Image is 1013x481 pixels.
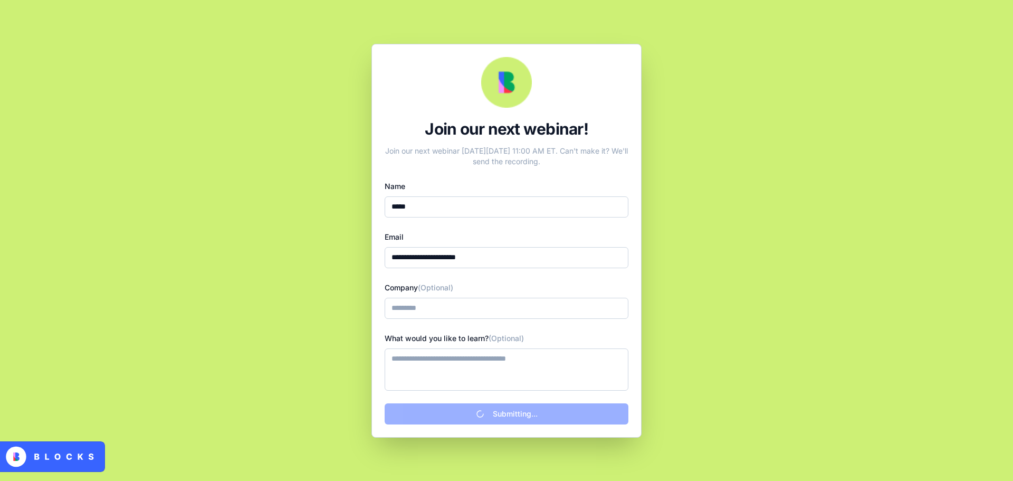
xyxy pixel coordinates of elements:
label: Email [385,232,404,241]
div: Join our next webinar [DATE][DATE] 11:00 AM ET. Can't make it? We'll send the recording. [385,142,628,167]
label: Name [385,182,405,191]
label: Company [385,283,453,292]
span: (Optional) [418,283,453,292]
span: (Optional) [489,334,524,343]
img: Webinar Logo [481,57,532,108]
div: Join our next webinar! [385,119,628,138]
label: What would you like to learn? [385,334,524,343]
